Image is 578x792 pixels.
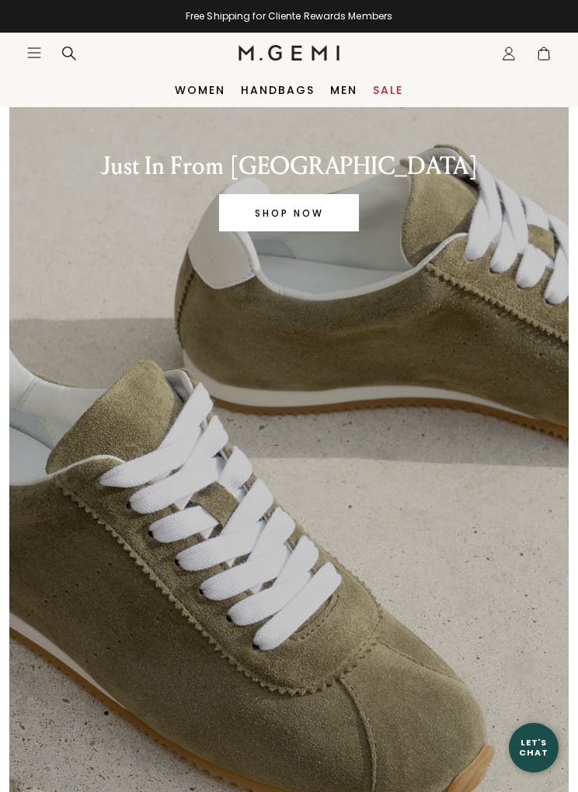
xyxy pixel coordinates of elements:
div: Let's Chat [509,738,559,757]
div: Just In From [GEOGRAPHIC_DATA] [34,151,545,182]
a: Men [330,84,357,96]
a: Women [175,84,225,96]
a: Handbags [241,84,315,96]
img: M.Gemi [239,45,340,61]
a: Banner primary button [219,194,359,231]
button: Open site menu [26,45,42,61]
a: Sale [373,84,403,96]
